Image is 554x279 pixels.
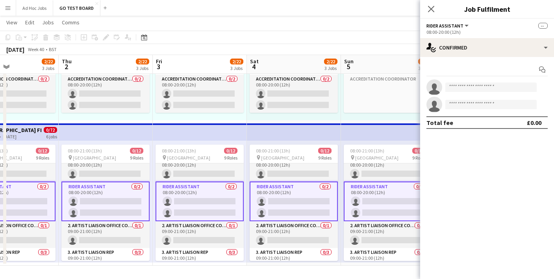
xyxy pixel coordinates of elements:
[167,155,210,161] span: [GEOGRAPHIC_DATA]
[250,221,338,248] app-card-role: 2. Artist Liaison Office Coordinator0/109:00-21:00 (12h)
[61,62,72,71] span: 2
[62,19,80,26] span: Comms
[26,46,46,52] span: Week 40
[355,155,398,161] span: [GEOGRAPHIC_DATA]
[527,119,541,127] div: £0.00
[42,19,54,26] span: Jobs
[6,19,17,26] span: View
[68,148,102,154] span: 08:00-21:00 (13h)
[156,182,244,221] app-card-role: Rider Assistant0/208:00-20:00 (12h)
[61,182,150,221] app-card-role: Rider Assistant0/208:00-20:00 (12h)
[61,75,150,113] app-card-role: Accreditation Coordinator0/208:00-20:00 (12h)
[224,148,237,154] span: 0/12
[61,221,150,248] app-card-role: 2. Artist Liaison Office Coordinator0/109:00-21:00 (12h)
[36,148,49,154] span: 0/12
[344,58,354,65] span: Sun
[426,23,463,29] span: Rider Assistant
[318,155,332,161] span: 9 Roles
[49,46,57,52] div: BST
[156,221,244,248] app-card-role: 2. Artist Liaison Office Coordinator0/109:00-21:00 (12h)
[46,133,57,139] div: 6 jobs
[412,148,426,154] span: 0/12
[61,155,150,182] app-card-role: Guest List Coordiantor0/108:00-20:00 (12h)
[418,59,432,64] span: 2/20
[344,221,432,248] app-card-role: 2. Artist Liaison Office Coordinator0/109:00-21:00 (12h)
[318,148,332,154] span: 0/12
[130,155,143,161] span: 9 Roles
[343,62,354,71] span: 5
[256,148,290,154] span: 08:00-21:00 (13h)
[419,65,431,71] div: 3 Jobs
[73,155,116,161] span: [GEOGRAPHIC_DATA]
[16,0,53,16] button: Ad Hoc Jobs
[230,65,243,71] div: 3 Jobs
[42,59,55,64] span: 2/22
[25,19,34,26] span: Edit
[538,23,548,29] span: --
[155,62,162,71] span: 3
[42,65,55,71] div: 3 Jobs
[36,155,49,161] span: 9 Roles
[344,155,432,182] app-card-role: Guest List Coordiantor0/108:00-20:00 (12h)
[324,65,337,71] div: 3 Jobs
[156,58,162,65] span: Fri
[250,58,259,65] span: Sat
[426,23,470,29] button: Rider Assistant
[22,17,37,28] a: Edit
[156,155,244,182] app-card-role: Guest List Coordiantor0/108:00-20:00 (12h)
[3,17,20,28] a: View
[162,148,196,154] span: 08:00-21:00 (13h)
[59,17,83,28] a: Comms
[426,119,453,127] div: Total fee
[53,0,100,16] button: GO TEST BOARD
[420,38,554,57] div: Confirmed
[344,75,432,113] app-card-role-placeholder: Accreditation Coordinator
[230,59,243,64] span: 2/22
[62,58,72,65] span: Thu
[324,59,337,64] span: 2/22
[261,155,304,161] span: [GEOGRAPHIC_DATA]
[344,145,432,261] app-job-card: 08:00-21:00 (13h)0/12 [GEOGRAPHIC_DATA]9 Roles Guest List Coordiantor0/108:00-20:00 (12h) Rider A...
[136,65,149,71] div: 3 Jobs
[156,145,244,261] app-job-card: 08:00-21:00 (13h)0/12 [GEOGRAPHIC_DATA]9 Roles Guest List Coordiantor0/108:00-20:00 (12h) Rider A...
[350,148,384,154] span: 08:00-21:00 (13h)
[6,46,24,53] div: [DATE]
[250,75,338,113] app-card-role: Accreditation Coordinator0/208:00-20:00 (12h)
[249,62,259,71] span: 4
[130,148,143,154] span: 0/12
[250,145,338,261] app-job-card: 08:00-21:00 (13h)0/12 [GEOGRAPHIC_DATA]9 Roles Guest List Coordiantor0/108:00-20:00 (12h) Rider A...
[39,17,57,28] a: Jobs
[250,182,338,221] app-card-role: Rider Assistant0/208:00-20:00 (12h)
[224,155,237,161] span: 9 Roles
[420,4,554,14] h3: Job Fulfilment
[412,155,426,161] span: 9 Roles
[44,127,57,133] span: 0/72
[250,155,338,182] app-card-role: Guest List Coordiantor0/108:00-20:00 (12h)
[136,59,149,64] span: 2/22
[61,145,150,261] app-job-card: 08:00-21:00 (13h)0/12 [GEOGRAPHIC_DATA]9 Roles Guest List Coordiantor0/108:00-20:00 (12h) Rider A...
[156,75,244,113] app-card-role: Accreditation Coordinator0/208:00-20:00 (12h)
[426,29,548,35] div: 08:00-20:00 (12h)
[344,182,432,221] app-card-role: Rider Assistant0/208:00-20:00 (12h)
